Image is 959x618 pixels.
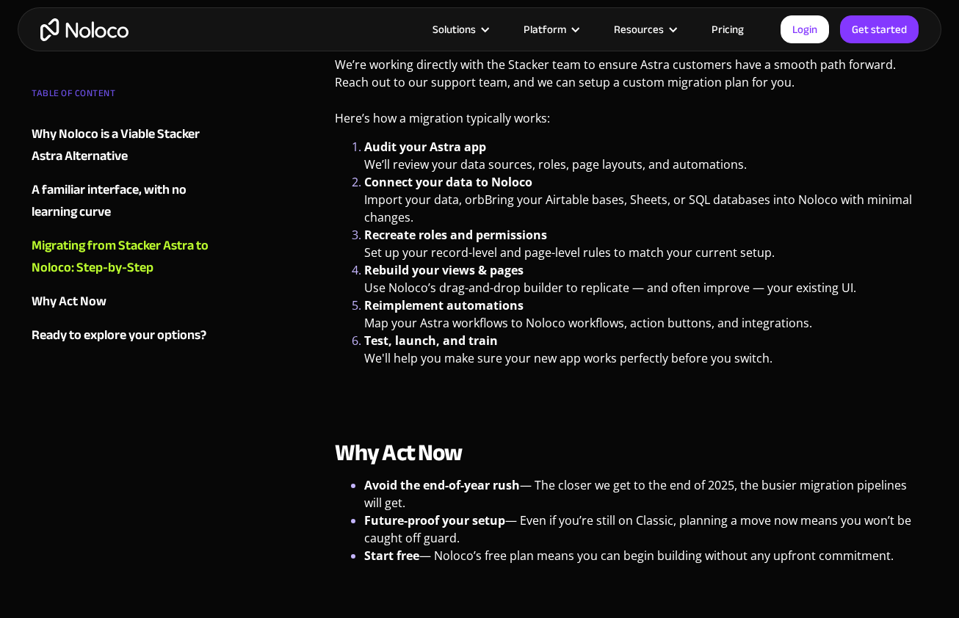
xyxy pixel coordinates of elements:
p: Here’s how a migration typically works: [335,109,927,138]
p: ‍ [335,374,927,403]
div: Solutions [414,20,505,39]
li: Import your data, orbBring your Airtable bases, Sheets, or SQL databases into Noloco with minimal... [364,173,927,226]
strong: Future-proof your setup [364,512,505,528]
strong: Connect your data to Noloco [364,174,532,190]
div: Ready to explore your options? [32,324,206,346]
li: We’ll review your data sources, roles, page layouts, and automations. [364,138,927,173]
div: Why Act Now [32,291,106,313]
a: Why Noloco is a Viable Stacker Astra Alternative [32,123,209,167]
li: Map your Astra workflows to Noloco workflows, action buttons, and integrations. [364,297,927,332]
div: TABLE OF CONTENT [32,82,209,112]
p: ‍ [335,579,927,608]
li: We'll help you make sure your new app works perfectly before you switch. [364,332,927,367]
a: Why Act Now [32,291,209,313]
div: Solutions [433,20,476,39]
strong: Reimplement automations [364,297,524,313]
li: Use Noloco’s drag-and-drop builder to replicate — and often improve — your existing UI. [364,261,927,297]
a: Login [781,15,829,43]
a: Get started [840,15,919,43]
a: Pricing [693,20,762,39]
strong: Avoid the end-of-year rush [364,477,520,493]
strong: Audit your Astra app [364,139,486,155]
li: — Noloco’s free plan means you can begin building without any upfront commitment. [364,547,927,564]
p: We’re working directly with the Stacker team to ensure Astra customers have a smooth path forward... [335,56,927,102]
strong: Rebuild your views & pages [364,262,524,278]
a: home [40,18,129,41]
strong: Test, launch, and train [364,332,498,349]
li: — The closer we get to the end of 2025, the busier migration pipelines will get. [364,476,927,512]
li: — Even if you’re still on Classic, planning a move now means you won’t be caught off guard. [364,512,927,547]
div: Resources [614,20,664,39]
strong: Why Act Now [335,431,461,475]
li: Set up your record-level and page-level rules to match your current setup. [364,226,927,261]
a: Ready to explore your options? [32,324,209,346]
div: Platform [505,20,596,39]
a: A familiar interface, with no learning curve [32,179,209,223]
strong: Recreate roles and permissions [364,227,547,243]
div: Resources [596,20,693,39]
div: Platform [524,20,566,39]
strong: Start free [364,548,419,564]
a: Migrating from Stacker Astra to Noloco: Step-by-Step [32,235,209,279]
